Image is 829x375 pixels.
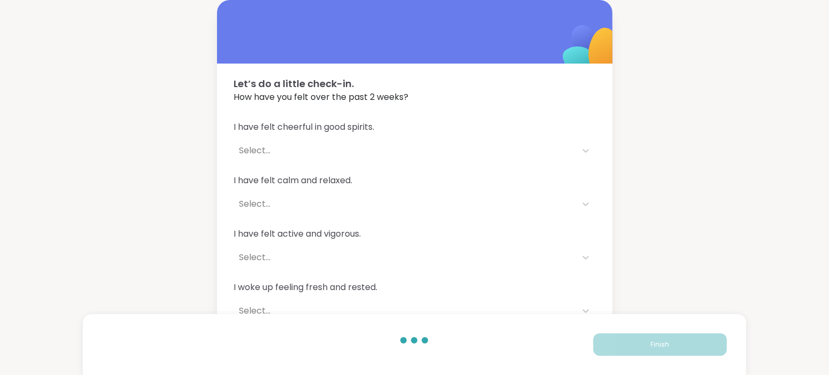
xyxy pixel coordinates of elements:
[239,251,571,264] div: Select...
[239,198,571,210] div: Select...
[234,228,595,240] span: I have felt active and vigorous.
[593,333,727,356] button: Finish
[234,91,595,104] span: How have you felt over the past 2 weeks?
[650,340,669,349] span: Finish
[234,174,595,187] span: I have felt calm and relaxed.
[234,76,595,91] span: Let’s do a little check-in.
[234,281,595,294] span: I woke up feeling fresh and rested.
[234,121,595,134] span: I have felt cheerful in good spirits.
[239,304,571,317] div: Select...
[239,144,571,157] div: Select...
